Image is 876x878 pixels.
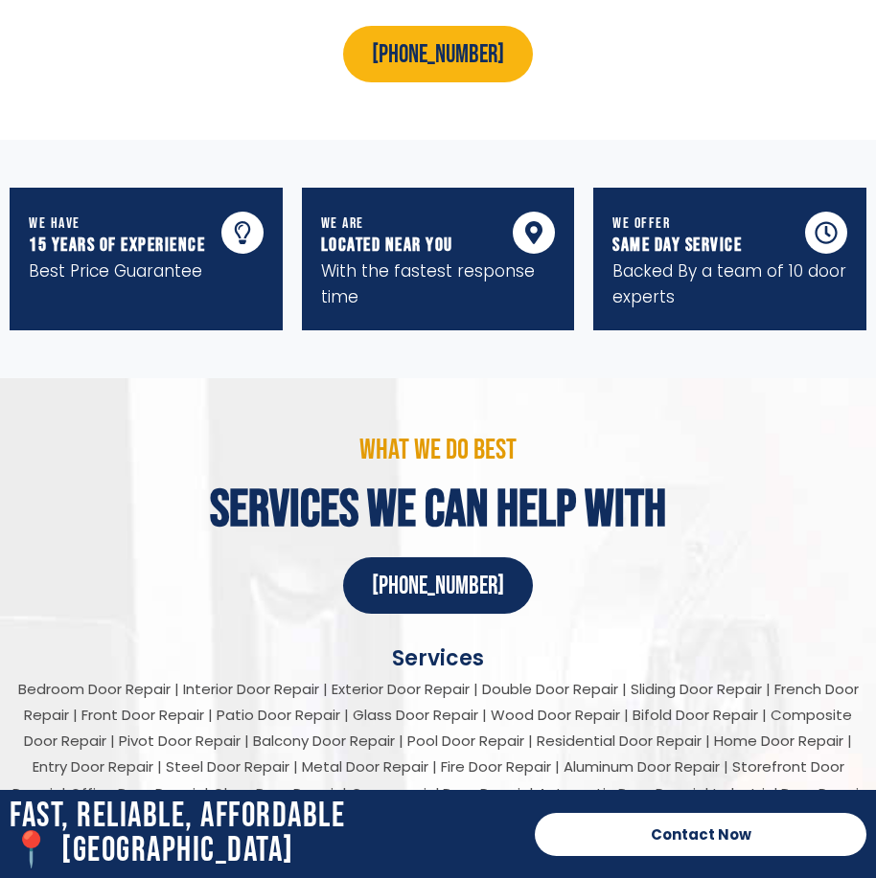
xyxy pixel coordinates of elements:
p: what we do best [10,436,866,464]
div: Best Price Guarantee [29,259,264,284]
span: Contact Now [651,827,751,842]
span: We are [321,214,364,233]
div: Services [10,645,866,671]
h2: Fast, Reliable, Affordable 📍 [GEOGRAPHIC_DATA] [10,799,516,868]
p: Located Near you [321,233,499,259]
span: [PHONE_NUMBER] [372,40,504,71]
div: With the fastest response time [321,259,556,310]
div: Backed By a team of 10 door experts [612,259,847,310]
span: We Offer [612,214,670,233]
p: Bedroom Door Repair | Interior Door Repair | Exterior Door Repair | Double Door Repair | Sliding ... [10,676,866,858]
a: [PHONE_NUMBER] [343,557,533,614]
span: [PHONE_NUMBER] [372,572,504,602]
a: Contact Now [535,813,866,856]
p: 15 Years Of Experience [29,233,207,259]
a: [PHONE_NUMBER] [343,26,533,82]
span: We have [29,214,81,233]
p: SAME DAY SERVICE [612,233,791,259]
h4: services we can help with [10,484,866,536]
